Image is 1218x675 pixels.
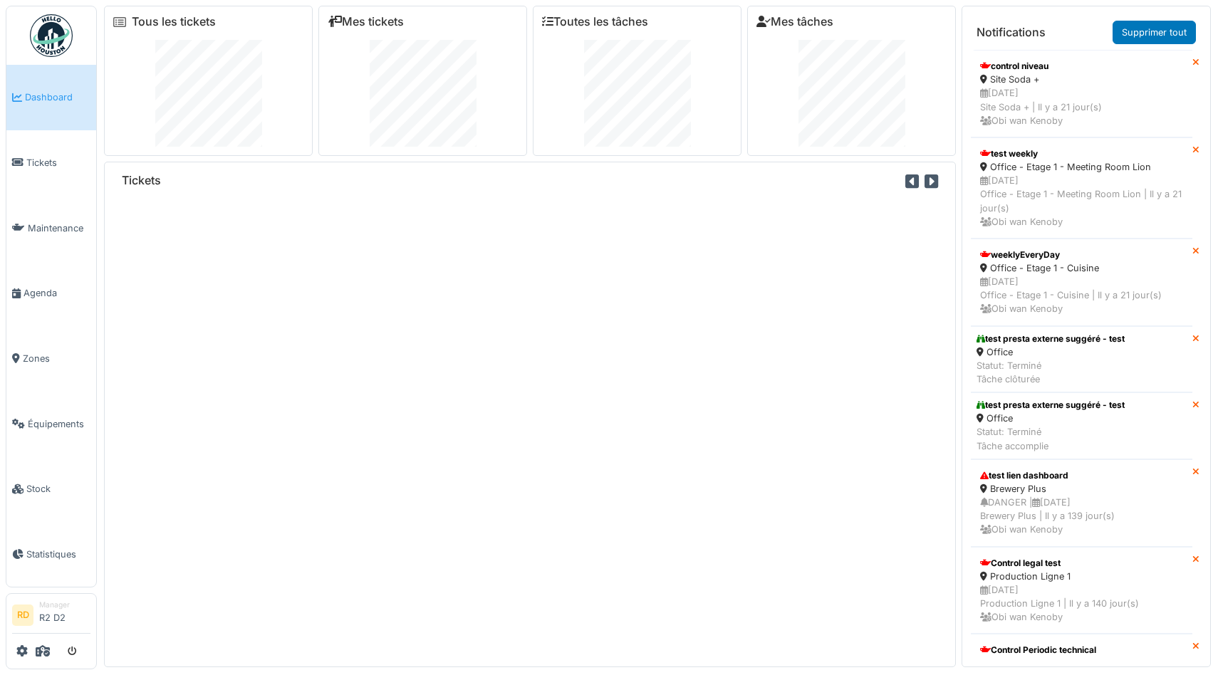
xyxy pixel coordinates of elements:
li: R2 D2 [39,600,90,630]
a: Supprimer tout [1113,21,1196,44]
div: test lien dashboard [980,469,1183,482]
a: RD ManagerR2 D2 [12,600,90,634]
a: test presta externe suggéré - test Office Statut: TerminéTâche clôturée [971,326,1192,393]
span: Agenda [24,286,90,300]
div: Office [977,412,1125,425]
a: test lien dashboard Brewery Plus DANGER |[DATE]Brewery Plus | Il y a 139 jour(s) Obi wan Kenoby [971,459,1192,547]
a: Stock [6,456,96,522]
a: Control legal test Production Ligne 1 [DATE]Production Ligne 1 | Il y a 140 jour(s) Obi wan Kenoby [971,547,1192,634]
span: Maintenance [28,221,90,235]
a: Tickets [6,130,96,196]
span: Stock [26,482,90,496]
div: Office [977,345,1125,359]
a: Équipements [6,391,96,456]
div: [DATE] Office - Etage 1 - Meeting Room Lion | Il y a 21 jour(s) Obi wan Kenoby [980,174,1183,229]
a: Toutes les tâches [542,15,648,28]
div: Control Periodic technical [980,644,1183,656]
span: Statistiques [26,548,90,561]
div: Brewery Plus [980,482,1183,496]
a: weeklyEveryDay Office - Etage 1 - Cuisine [DATE]Office - Etage 1 - Cuisine | Il y a 21 jour(s) Ob... [971,239,1192,326]
a: Tous les tickets [132,15,216,28]
a: Zones [6,326,96,392]
div: [DATE] Office - Etage 1 - Cuisine | Il y a 21 jour(s) Obi wan Kenoby [980,275,1183,316]
a: Agenda [6,261,96,326]
img: Badge_color-CXgf-gQk.svg [30,14,73,57]
a: test presta externe suggéré - test Office Statut: TerminéTâche accomplie [971,392,1192,459]
a: test weekly Office - Etage 1 - Meeting Room Lion [DATE]Office - Etage 1 - Meeting Room Lion | Il ... [971,137,1192,239]
a: Mes tickets [328,15,404,28]
a: Mes tâches [756,15,833,28]
div: Office - Etage 1 - Cuisine [980,261,1183,275]
div: Manager [39,600,90,610]
span: Zones [23,352,90,365]
div: Office - Etage 1 - Meeting Room Lion [980,160,1183,174]
div: [DATE] Site Soda + | Il y a 21 jour(s) Obi wan Kenoby [980,86,1183,127]
div: weeklyEveryDay [980,248,1183,261]
div: Site Soda + - Production Line 1 [980,656,1183,670]
li: RD [12,605,33,626]
div: Production Ligne 1 [980,570,1183,583]
a: Maintenance [6,195,96,261]
span: Tickets [26,156,90,169]
a: control niveau Site Soda + [DATE]Site Soda + | Il y a 21 jour(s) Obi wan Kenoby [971,50,1192,137]
h6: Tickets [122,174,161,187]
div: Statut: Terminé Tâche clôturée [977,359,1125,386]
div: DANGER | [DATE] Brewery Plus | Il y a 139 jour(s) Obi wan Kenoby [980,496,1183,537]
div: Statut: Terminé Tâche accomplie [977,425,1125,452]
a: Dashboard [6,65,96,130]
div: control niveau [980,60,1183,73]
div: test presta externe suggéré - test [977,333,1125,345]
div: test presta externe suggéré - test [977,399,1125,412]
div: test weekly [980,147,1183,160]
div: [DATE] Production Ligne 1 | Il y a 140 jour(s) Obi wan Kenoby [980,583,1183,624]
div: Site Soda + [980,73,1183,86]
h6: Notifications [977,26,1046,39]
span: Équipements [28,417,90,431]
a: Statistiques [6,522,96,587]
div: Control legal test [980,557,1183,570]
span: Dashboard [25,90,90,104]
